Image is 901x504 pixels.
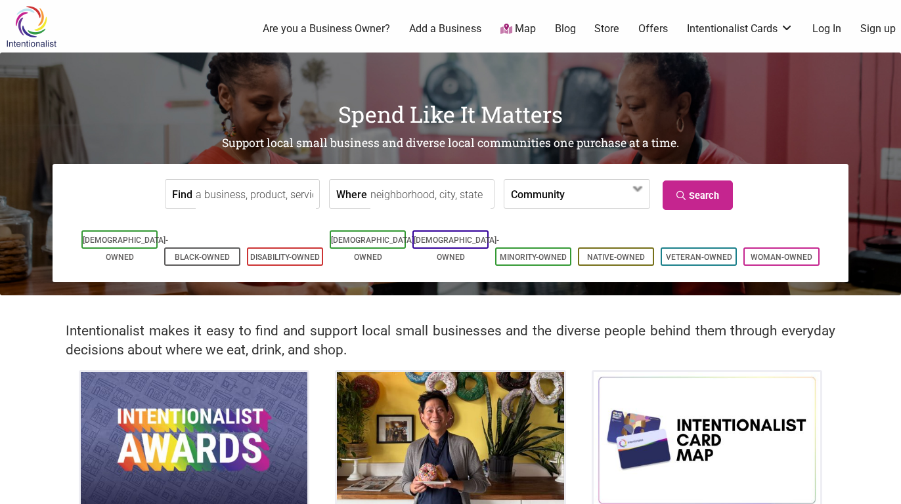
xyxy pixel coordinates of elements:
[250,253,320,262] a: Disability-Owned
[638,22,668,36] a: Offers
[414,236,499,262] a: [DEMOGRAPHIC_DATA]-Owned
[511,180,565,208] label: Community
[666,253,732,262] a: Veteran-Owned
[860,22,896,36] a: Sign up
[751,253,812,262] a: Woman-Owned
[500,22,536,37] a: Map
[370,180,491,209] input: neighborhood, city, state
[83,236,168,262] a: [DEMOGRAPHIC_DATA]-Owned
[196,180,316,209] input: a business, product, service
[172,180,192,208] label: Find
[587,253,645,262] a: Native-Owned
[687,22,793,36] a: Intentionalist Cards
[66,322,835,360] h2: Intentionalist makes it easy to find and support local small businesses and the diverse people be...
[175,253,230,262] a: Black-Owned
[812,22,841,36] a: Log In
[594,22,619,36] a: Store
[263,22,390,36] a: Are you a Business Owner?
[663,180,733,210] a: Search
[409,22,481,36] a: Add a Business
[331,236,416,262] a: [DEMOGRAPHIC_DATA]-Owned
[500,253,567,262] a: Minority-Owned
[336,180,367,208] label: Where
[555,22,576,36] a: Blog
